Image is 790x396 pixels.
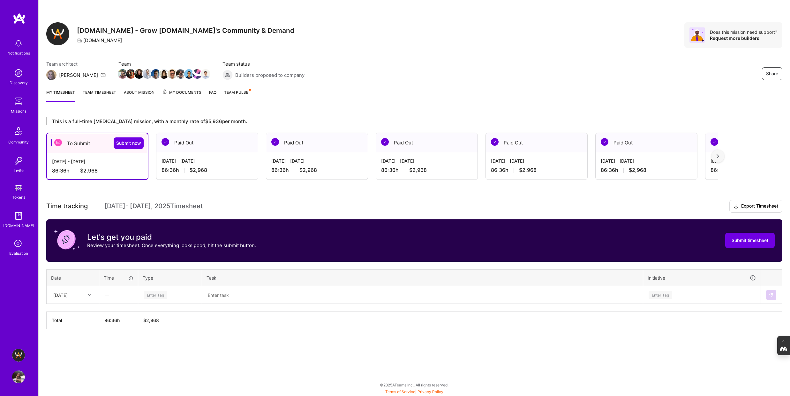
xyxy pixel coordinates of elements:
img: Avatar [689,27,705,43]
button: Share [762,67,782,80]
div: Evaluation [9,250,28,257]
img: right [717,154,719,158]
div: [DATE] [53,291,68,298]
span: [DATE] - [DATE] , 2025 Timesheet [104,202,203,210]
div: [DOMAIN_NAME] [3,222,34,229]
img: User Avatar [12,370,25,383]
div: To Submit [47,133,148,153]
a: My Documents [162,89,201,102]
span: $2,968 [299,167,317,173]
a: Team Member Avatar [127,69,135,79]
h3: [DOMAIN_NAME] - Grow [DOMAIN_NAME]'s Community & Demand [77,26,294,34]
img: Team Member Avatar [192,69,202,79]
div: Invite [14,167,24,174]
span: $2,968 [80,167,98,174]
div: Missions [11,108,26,114]
a: Team Member Avatar [152,69,160,79]
a: Terms of Service [385,389,415,394]
div: Enter Tag [144,290,167,300]
a: Team Member Avatar [160,69,168,79]
img: To Submit [54,139,62,146]
img: bell [12,37,25,50]
img: Invite [12,154,25,167]
div: [DATE] - [DATE] [271,158,363,164]
span: Submit now [116,140,141,146]
i: icon CompanyGray [77,38,82,43]
img: tokens [15,185,22,191]
div: — [100,286,138,303]
img: Submit [769,292,774,297]
img: Team Architect [46,70,56,80]
img: Paid Out [162,138,169,146]
span: My Documents [162,89,201,96]
div: Paid Out [156,133,258,152]
div: Paid Out [266,133,368,152]
div: [PERSON_NAME] [59,72,98,78]
span: $2,968 [519,167,537,173]
img: Team Member Avatar [201,69,210,79]
button: Export Timesheet [729,200,782,213]
div: 86:36 h [52,167,143,174]
i: icon Download [734,203,739,210]
div: Tokens [12,194,25,201]
i: icon Chevron [88,293,91,297]
div: [DATE] - [DATE] [491,158,582,164]
div: Paid Out [596,133,697,152]
a: My timesheet [46,89,75,102]
img: guide book [12,209,25,222]
span: Share [766,70,778,77]
div: 86:36 h [381,167,472,173]
div: Initiative [648,274,756,282]
div: Community [8,139,29,145]
th: 86:36h [99,312,138,329]
img: Team Member Avatar [176,69,185,79]
img: logo [13,13,26,24]
div: [DATE] - [DATE] [52,158,143,165]
img: Team Member Avatar [143,69,152,79]
span: Team [118,61,210,67]
span: Team status [222,61,305,67]
a: Team Member Avatar [193,69,201,79]
span: Time tracking [46,202,88,210]
span: $2,968 [409,167,427,173]
th: $2,968 [138,312,202,329]
span: Submit timesheet [732,237,768,244]
img: Company Logo [46,22,69,45]
img: discovery [12,67,25,79]
a: User Avatar [11,370,26,383]
th: Type [138,269,202,286]
span: Team architect [46,61,106,67]
div: This is a full-time [MEDICAL_DATA] mission, with a monthly rate of $5,936 per month. [46,117,718,125]
a: About Mission [124,89,154,102]
i: icon Mail [101,72,106,77]
div: Discovery [10,79,28,86]
div: 86:36 h [271,167,363,173]
img: Team Member Avatar [126,69,136,79]
i: icon SelectionTeam [12,238,25,250]
th: Date [47,269,99,286]
img: Team Member Avatar [168,69,177,79]
img: Builders proposed to company [222,70,233,80]
div: [DOMAIN_NAME] [77,37,122,44]
img: Team Member Avatar [184,69,194,79]
a: Team Member Avatar [185,69,193,79]
div: 86:36 h [162,167,253,173]
h3: Let's get you paid [87,232,256,242]
a: Privacy Policy [418,389,443,394]
div: [DATE] - [DATE] [162,158,253,164]
span: Team Pulse [224,90,248,95]
img: Paid Out [711,138,718,146]
span: $2,968 [629,167,646,173]
div: Paid Out [486,133,587,152]
div: Request more builders [710,35,777,41]
div: Notifications [7,50,30,56]
th: Task [202,269,643,286]
span: $2,968 [190,167,207,173]
div: Does this mission need support? [710,29,777,35]
div: © 2025 ATeams Inc., All rights reserved. [38,377,790,393]
img: Paid Out [271,138,279,146]
a: Team timesheet [83,89,116,102]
